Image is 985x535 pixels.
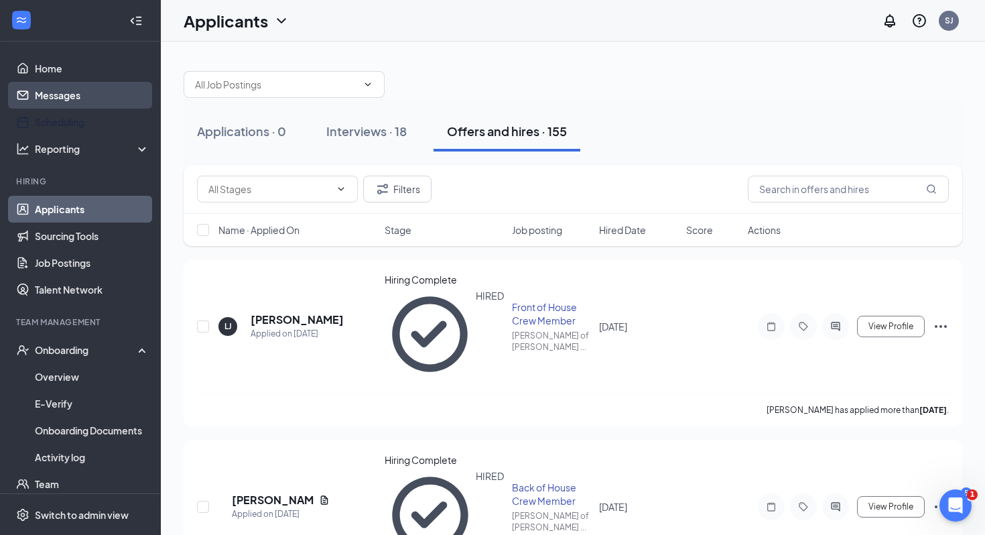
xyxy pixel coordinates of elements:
[35,390,149,417] a: E-Verify
[748,223,781,237] span: Actions
[251,327,344,341] div: Applied on [DATE]
[967,489,978,500] span: 1
[512,330,591,353] div: [PERSON_NAME] of [PERSON_NAME] ...
[857,316,925,337] button: View Profile
[375,181,391,197] svg: Filter
[35,109,149,135] a: Scheduling
[599,223,646,237] span: Hired Date
[16,508,29,522] svg: Settings
[945,15,954,26] div: SJ
[251,312,344,327] h5: [PERSON_NAME]
[512,223,562,237] span: Job posting
[35,417,149,444] a: Onboarding Documents
[16,343,29,357] svg: UserCheck
[16,142,29,156] svg: Analysis
[599,320,627,333] span: [DATE]
[35,508,129,522] div: Switch to admin view
[933,499,949,515] svg: Ellipses
[512,300,591,327] div: Front of House Crew Member
[218,223,300,237] span: Name · Applied On
[385,273,503,286] div: Hiring Complete
[795,321,811,332] svg: Tag
[16,176,147,187] div: Hiring
[447,123,567,139] div: Offers and hires · 155
[763,321,779,332] svg: Note
[195,77,357,92] input: All Job Postings
[319,495,330,506] svg: Document
[273,13,289,29] svg: ChevronDown
[35,223,149,249] a: Sourcing Tools
[232,493,314,508] h5: [PERSON_NAME]
[35,249,149,276] a: Job Postings
[933,318,949,335] svg: Ellipses
[35,343,138,357] div: Onboarding
[868,502,913,512] span: View Profile
[599,501,627,513] span: [DATE]
[961,487,972,499] div: 5
[828,321,844,332] svg: ActiveChat
[882,13,898,29] svg: Notifications
[35,196,149,223] a: Applicants
[926,184,937,194] svg: MagnifyingGlass
[184,9,268,32] h1: Applicants
[919,405,947,415] b: [DATE]
[857,496,925,518] button: View Profile
[385,289,475,379] svg: CheckmarkCircle
[911,13,927,29] svg: QuestionInfo
[363,79,373,90] svg: ChevronDown
[748,176,949,202] input: Search in offers and hires
[35,444,149,471] a: Activity log
[16,316,147,328] div: Team Management
[35,82,149,109] a: Messages
[686,223,713,237] span: Score
[939,489,972,522] iframe: Intercom live chat
[767,404,949,416] p: [PERSON_NAME] has applied more than .
[336,184,346,194] svg: ChevronDown
[512,510,591,533] div: [PERSON_NAME] of [PERSON_NAME] ...
[763,501,779,512] svg: Note
[868,322,913,331] span: View Profile
[197,123,286,139] div: Applications · 0
[35,55,149,82] a: Home
[35,471,149,497] a: Team
[35,276,149,303] a: Talent Network
[512,481,591,508] div: Back of House Crew Member
[208,182,330,196] input: All Stages
[385,453,503,467] div: Hiring Complete
[224,320,232,332] div: LJ
[129,14,143,27] svg: Collapse
[828,501,844,512] svg: ActiveChat
[326,123,407,139] div: Interviews · 18
[363,176,432,202] button: Filter Filters
[476,289,504,379] div: HIRED
[385,223,411,237] span: Stage
[232,508,330,521] div: Applied on [DATE]
[35,142,150,156] div: Reporting
[795,501,811,512] svg: Tag
[15,13,28,27] svg: WorkstreamLogo
[35,363,149,390] a: Overview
